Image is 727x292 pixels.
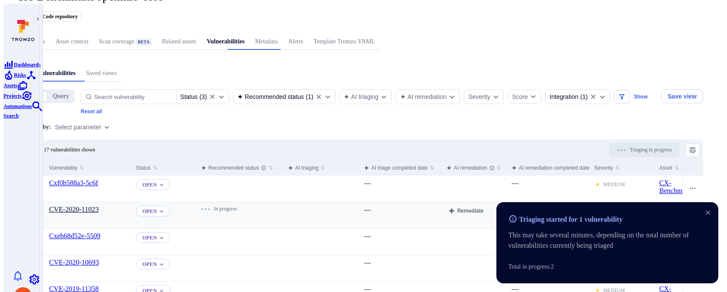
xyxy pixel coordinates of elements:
button: Score [508,90,541,104]
span: Triaging in progress [630,147,672,153]
span: Total in progress: 2 [509,263,554,270]
div: AI remediation completed date [512,164,589,172]
div: Recommended status [238,93,304,100]
div: Medium [603,181,625,188]
a: Risks [3,71,26,78]
div: grouping parameters [55,124,110,131]
span: Triaging started for 1 vulnerability [509,214,623,224]
button: Sort by Asset [659,164,679,171]
div: Cell for aiCtx [284,202,360,228]
div: Cell for aiCtx.triageFinishedAt [360,176,443,202]
div: Cell for Vulnerability [46,202,132,228]
button: Sort by function header() { return /*#__PURE__*/react__WEBPACK_IMPORTED_MODULE_0__.createElement(... [288,164,325,171]
button: Expand dropdown [380,93,387,100]
div: Status [180,93,198,100]
a: Settings [29,275,40,282]
input: Search vulnerability [94,94,176,100]
div: ( 1 ) [238,93,313,100]
div: Integration [550,93,578,100]
span: 1-17 of 17 vulnerabilities shown [27,147,95,153]
button: Open [142,234,157,241]
button: Sort by Status [136,164,158,171]
div: Cell for Vulnerability [46,255,132,281]
div: Cell for aiCtx [284,229,360,255]
a: Cxf0b588a3-5c6f [49,179,98,187]
a: Dashboards [3,60,40,68]
div: Cell for aiCtx.remediationStatus [443,255,508,281]
span: Dashboards [14,62,40,68]
img: Loading... [201,208,210,210]
button: Sort by function header() { return /*#__PURE__*/react__WEBPACK_IMPORTED_MODULE_0__.createElement(... [201,164,273,171]
div: Cell for aiCtx.remediationStatus [443,229,508,255]
button: close [701,206,715,220]
div: Cell for aiCtx.triageFinishedAt [360,202,443,228]
a: Related assets [157,34,202,50]
div: AI triaging [288,164,319,172]
div: Cell for Vulnerability [46,229,132,255]
div: Cell for aiCtx [284,255,360,281]
button: Row actions menu [686,181,700,195]
div: Cell for aiCtx [284,176,360,202]
span: Risks [14,72,26,78]
button: Expand dropdown [218,93,225,100]
button: Expand dropdown [449,93,456,100]
button: Recommended status(1) [238,93,313,100]
div: Cell for aiCtx.remediationFinishedAt [508,176,591,202]
button: Expand dropdown [103,124,110,131]
button: AI triaging [344,93,379,100]
button: Expand dropdown [159,209,164,214]
div: Asset tabs [16,34,711,50]
div: Cell for aiCtx.triageStatus [198,229,284,255]
button: Sort by function header() { return /*#__PURE__*/react__WEBPACK_IMPORTED_MODULE_0__.createElement(... [446,164,501,171]
a: Vulnerabilities [202,34,250,50]
a: CVE-2020-10693 [49,259,99,266]
div: Cell for aiCtx.triageStatus [198,202,284,228]
div: Cell for Status [132,229,198,255]
button: Open [142,181,157,188]
button: Status(3) [180,93,207,100]
button: Clear selection [590,93,597,100]
button: Select parameter [55,124,102,131]
div: Severity [468,93,490,100]
div: AI remediation [446,164,495,172]
div: Score [512,92,528,101]
div: Cell for Severity [591,176,656,202]
button: AI remediation [400,93,447,100]
div: — [364,206,440,213]
button: Sort by Severity [594,164,620,171]
div: Saved views [86,69,116,78]
button: Sort by function header() { return /*#__PURE__*/react__WEBPACK_IMPORTED_MODULE_0__.createElement(... [364,164,434,171]
button: Expand dropdown [492,93,499,100]
div: Beta [136,39,152,46]
div: Cell for [682,176,703,202]
button: Reset all [81,108,102,115]
button: Open [142,261,157,268]
span: Automations [3,103,32,109]
a: Alerts [283,34,308,50]
div: Cell for aiCtx.triageStatus [198,255,284,281]
button: Clear selection [315,93,322,100]
div: Cell for aiCtx.triageFinishedAt [360,229,443,255]
div: — [364,179,440,187]
div: — [512,179,587,187]
div: Cell for Status [132,202,198,228]
a: CX-Benchmark/openmrs-core [659,179,727,202]
div: ( 1 ) [550,93,588,100]
div: AI triage completed date [364,164,428,172]
div: Recommended status [201,164,266,172]
div: Cell for aiCtx.triageFinishedAt [360,255,443,281]
button: query [49,91,73,102]
button: Manage columns [686,143,700,157]
span: Search [3,113,19,119]
p: This may take several minutes, depending on the total number of vulnerabilities currently being t... [509,230,707,272]
button: Remediate [446,206,485,216]
span: Projects [3,93,22,99]
div: — [364,259,440,266]
div: Cell for aiCtx.remediationStatus [443,176,508,202]
a: Cxeb68d52e-5509 [49,232,100,240]
div: Cell for Vulnerability [46,176,132,202]
div: In progress [201,206,281,212]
